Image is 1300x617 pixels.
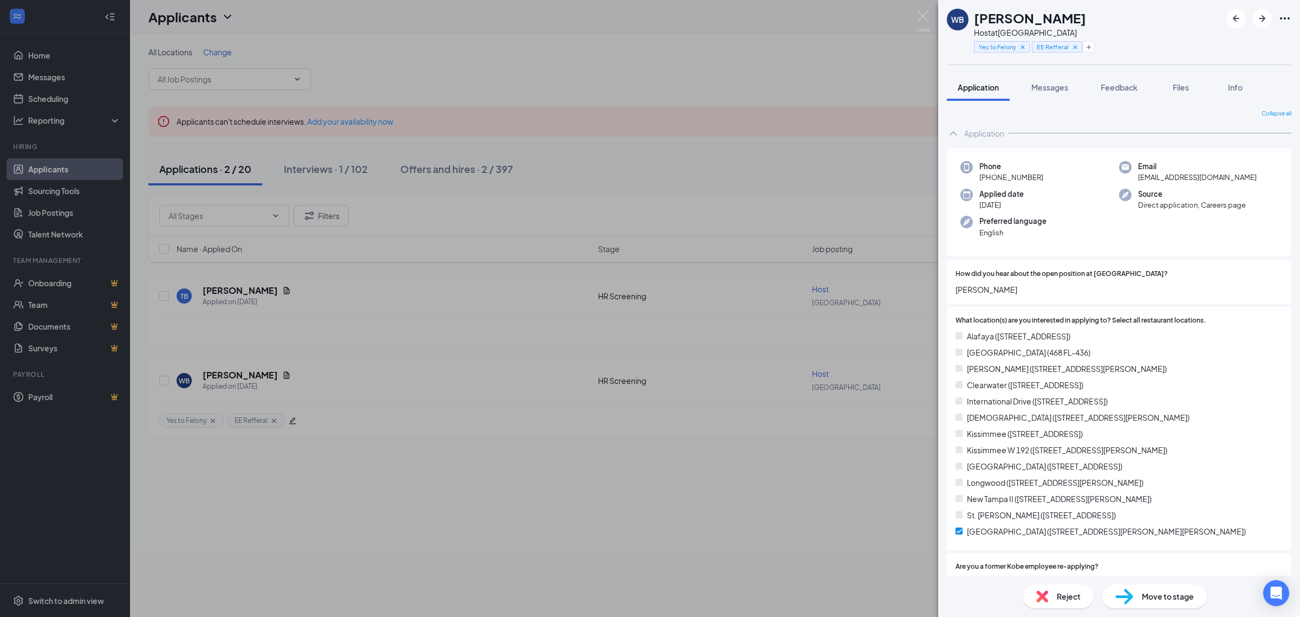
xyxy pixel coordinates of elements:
span: Preferred language [979,216,1046,227]
span: Move to stage [1142,590,1194,602]
span: [EMAIL_ADDRESS][DOMAIN_NAME] [1138,172,1257,183]
span: International Drive ([STREET_ADDRESS]) [967,395,1108,407]
span: New Tampa II ([STREET_ADDRESS][PERSON_NAME]) [967,493,1152,505]
button: ArrowRight [1252,9,1272,28]
h1: [PERSON_NAME] [974,9,1086,27]
span: Yes to Felony [979,42,1016,52]
span: Direct application, Careers page [1138,200,1246,210]
span: [GEOGRAPHIC_DATA] (468 FL-436) [967,346,1090,358]
span: [PERSON_NAME] ([STREET_ADDRESS][PERSON_NAME]) [967,363,1167,375]
span: Messages [1031,82,1068,92]
span: Alafaya ([STREET_ADDRESS]) [967,330,1070,342]
div: WB [951,14,964,25]
span: Kissimmee W 192 ([STREET_ADDRESS][PERSON_NAME]) [967,444,1167,456]
span: [PERSON_NAME] [955,284,1283,295]
span: Clearwater ([STREET_ADDRESS]) [967,379,1083,391]
span: [DATE] [979,200,1024,210]
span: Info [1228,82,1243,92]
span: Source [1138,189,1246,200]
span: St. [PERSON_NAME] ([STREET_ADDRESS]) [967,509,1116,521]
span: Files [1173,82,1189,92]
span: What location(s) are you interested in applying to? Select all restaurant locations. [955,316,1206,326]
span: Application [958,82,999,92]
span: [GEOGRAPHIC_DATA] ([STREET_ADDRESS]) [967,460,1122,472]
span: Are you a former Kobe employee re-applying? [955,562,1098,572]
span: English [979,227,1046,238]
button: ArrowLeftNew [1226,9,1246,28]
button: Plus [1083,41,1095,53]
span: Longwood ([STREET_ADDRESS][PERSON_NAME]) [967,477,1143,489]
span: Phone [979,161,1043,172]
div: Host at [GEOGRAPHIC_DATA] [974,27,1086,38]
div: Open Intercom Messenger [1263,580,1289,606]
span: EE Refferal [1037,42,1069,52]
span: Collapse all [1262,110,1291,118]
svg: Cross [1019,43,1026,51]
svg: Plus [1085,44,1092,50]
svg: ArrowLeftNew [1230,12,1243,25]
span: Feedback [1101,82,1137,92]
span: [DEMOGRAPHIC_DATA] ([STREET_ADDRESS][PERSON_NAME]) [967,412,1189,423]
svg: ArrowRight [1256,12,1269,25]
span: Applied date [979,189,1024,200]
div: Application [964,128,1004,139]
svg: Ellipses [1278,12,1291,25]
span: [PHONE_NUMBER] [979,172,1043,183]
span: How did you hear about the open position at [GEOGRAPHIC_DATA]? [955,269,1168,279]
span: Reject [1057,590,1081,602]
svg: Cross [1071,43,1079,51]
span: Email [1138,161,1257,172]
span: [GEOGRAPHIC_DATA] ([STREET_ADDRESS][PERSON_NAME][PERSON_NAME]) [967,525,1246,537]
svg: ChevronUp [947,127,960,140]
span: Kissimmee ([STREET_ADDRESS]) [967,428,1083,440]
